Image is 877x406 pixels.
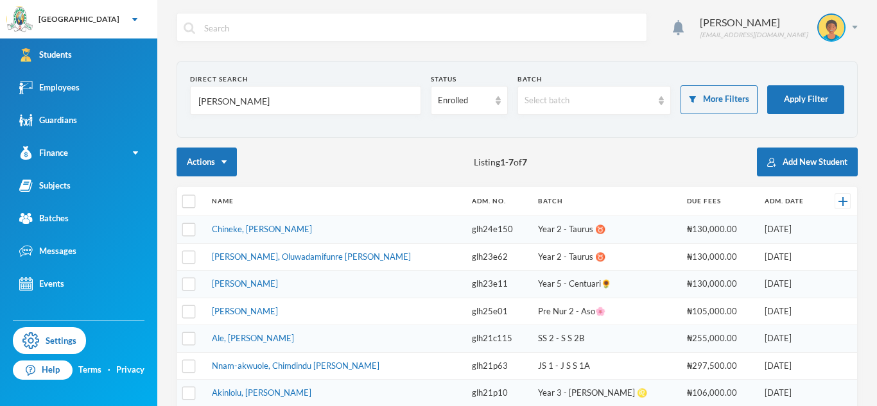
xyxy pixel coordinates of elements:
td: [DATE] [758,298,822,325]
div: [PERSON_NAME] [700,15,808,30]
input: Name, Admin No, Phone number, Email Address [197,87,414,115]
a: Privacy [116,364,144,376]
td: glh24e150 [465,216,532,244]
div: Batches [19,212,69,225]
td: ₦105,000.00 [681,298,758,325]
div: Employees [19,81,80,94]
div: Enrolled [438,94,489,107]
td: Year 2 - Taurus ♉️ [532,216,681,244]
th: Due Fees [681,187,758,216]
td: [DATE] [758,271,822,298]
td: ₦130,000.00 [681,216,758,244]
b: 7 [508,156,514,167]
button: More Filters [681,85,758,114]
img: STUDENT [819,15,844,40]
td: glh23e11 [465,271,532,298]
td: [DATE] [758,352,822,380]
img: search [184,22,195,34]
th: Name [205,187,465,216]
td: Year 5 - Centuari🌻 [532,271,681,298]
td: Year 2 - Taurus ♉️ [532,243,681,271]
div: Events [19,277,64,291]
td: glh25e01 [465,298,532,325]
td: glh23e62 [465,243,532,271]
a: Akinlolu, [PERSON_NAME] [212,387,311,398]
td: ₦130,000.00 [681,271,758,298]
td: ₦297,500.00 [681,352,758,380]
td: SS 2 - S S 2B [532,325,681,353]
img: logo [7,7,33,33]
a: Help [13,360,73,380]
td: glh21c115 [465,325,532,353]
div: · [108,364,110,376]
th: Adm. No. [465,187,532,216]
th: Adm. Date [758,187,822,216]
button: Add New Student [757,148,858,176]
td: [DATE] [758,325,822,353]
div: Subjects [19,179,71,192]
input: Search [203,13,640,42]
div: Students [19,48,72,62]
div: Guardians [19,114,77,127]
a: Settings [13,327,86,354]
a: Nnam-akwuole, Chimdindu [PERSON_NAME] [212,360,379,371]
div: Select batch [525,94,653,107]
td: [DATE] [758,216,822,244]
td: ₦255,000.00 [681,325,758,353]
td: [DATE] [758,243,822,271]
div: Messages [19,244,76,258]
div: [GEOGRAPHIC_DATA] [39,13,119,25]
a: Terms [78,364,101,376]
div: Batch [517,74,672,84]
a: [PERSON_NAME], Oluwadamifunre [PERSON_NAME] [212,251,411,262]
td: glh21p63 [465,352,532,380]
div: Direct Search [190,74,421,84]
a: Ale, [PERSON_NAME] [212,333,294,343]
td: JS 1 - J S S 1A [532,352,681,380]
td: Pre Nur 2 - Aso🌸 [532,298,681,325]
span: Listing - of [474,155,527,169]
a: [PERSON_NAME] [212,278,278,289]
button: Actions [177,148,237,176]
button: Apply Filter [767,85,844,114]
img: + [838,197,847,206]
b: 7 [522,156,527,167]
a: [PERSON_NAME] [212,306,278,316]
td: ₦130,000.00 [681,243,758,271]
th: Batch [532,187,681,216]
div: Finance [19,146,68,160]
a: Chineke, [PERSON_NAME] [212,224,312,234]
div: Status [431,74,508,84]
div: [EMAIL_ADDRESS][DOMAIN_NAME] [700,30,808,40]
b: 1 [500,156,505,167]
